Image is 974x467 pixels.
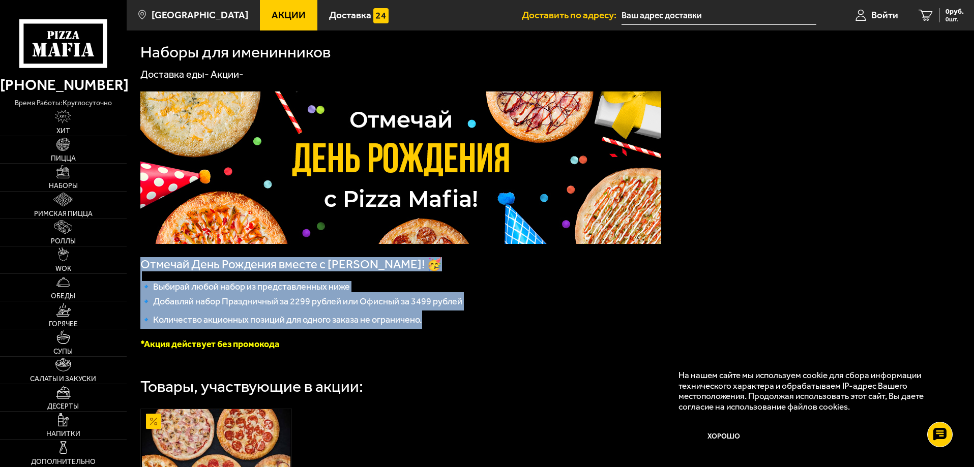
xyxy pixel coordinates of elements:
[152,10,248,20] span: [GEOGRAPHIC_DATA]
[56,128,70,135] span: Хит
[34,210,93,217] span: Римская пицца
[31,458,96,465] span: Дополнительно
[678,370,945,412] p: На нашем сайте мы используем cookie для сбора информации технического характера и обрабатываем IP...
[140,44,331,60] h1: Наборы для именинников
[140,314,422,325] span: 🔹 Количество акционных позиций для одного заказа не ограничено.
[211,68,244,80] a: Акции-
[946,8,964,15] span: 0 руб.
[140,281,350,292] span: 🔹 Выбирай любой набор из представленных ниже
[140,257,442,271] span: Отмечай День Рождения вместе с [PERSON_NAME]! 🥳
[946,16,964,22] span: 0 шт.
[49,321,78,328] span: Горячее
[871,10,898,20] span: Войти
[30,376,96,383] span: Салаты и закуски
[49,182,78,190] span: Наборы
[46,430,80,438] span: Напитки
[373,8,389,23] img: 15daf4d41897b9f0e9f617042186c801.svg
[47,403,79,410] span: Десерты
[140,68,209,80] a: Доставка еды-
[140,379,363,395] div: Товары, участвующие в акции:
[140,296,462,307] span: 🔹 Добавляй набор Праздничный за 2299 рублей или Офисный за 3499 рублей
[678,422,770,452] button: Хорошо
[272,10,306,20] span: Акции
[622,6,816,25] input: Ваш адрес доставки
[146,414,161,429] img: Акционный
[140,338,279,350] font: *Акция действует без промокода
[51,238,76,245] span: Роллы
[522,10,622,20] span: Доставить по адресу:
[55,265,71,272] span: WOK
[53,348,73,355] span: Супы
[51,293,75,300] span: Обеды
[51,155,76,162] span: Пицца
[140,91,661,244] img: 1024x1024
[329,10,371,20] span: Доставка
